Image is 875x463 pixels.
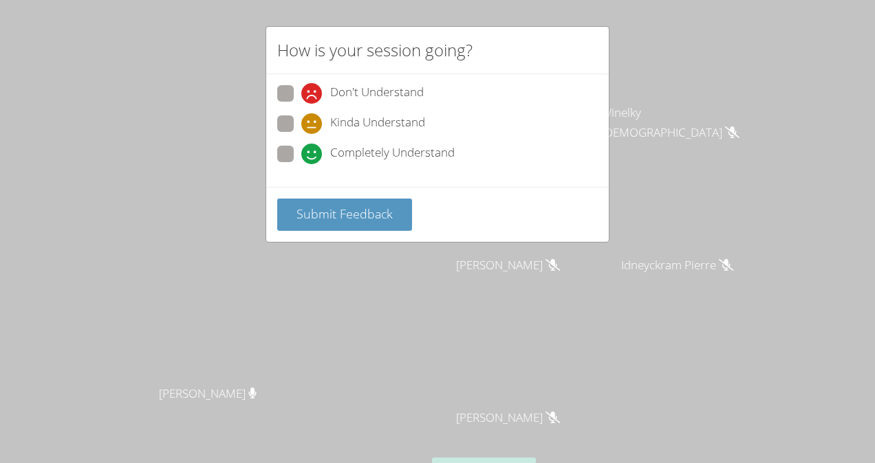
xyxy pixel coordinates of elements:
[296,205,393,222] span: Submit Feedback
[330,113,425,134] span: Kinda Understand
[330,83,424,104] span: Don't Understand
[277,38,473,63] h2: How is your session going?
[330,144,455,164] span: Completely Understand
[277,199,412,231] button: Submit Feedback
